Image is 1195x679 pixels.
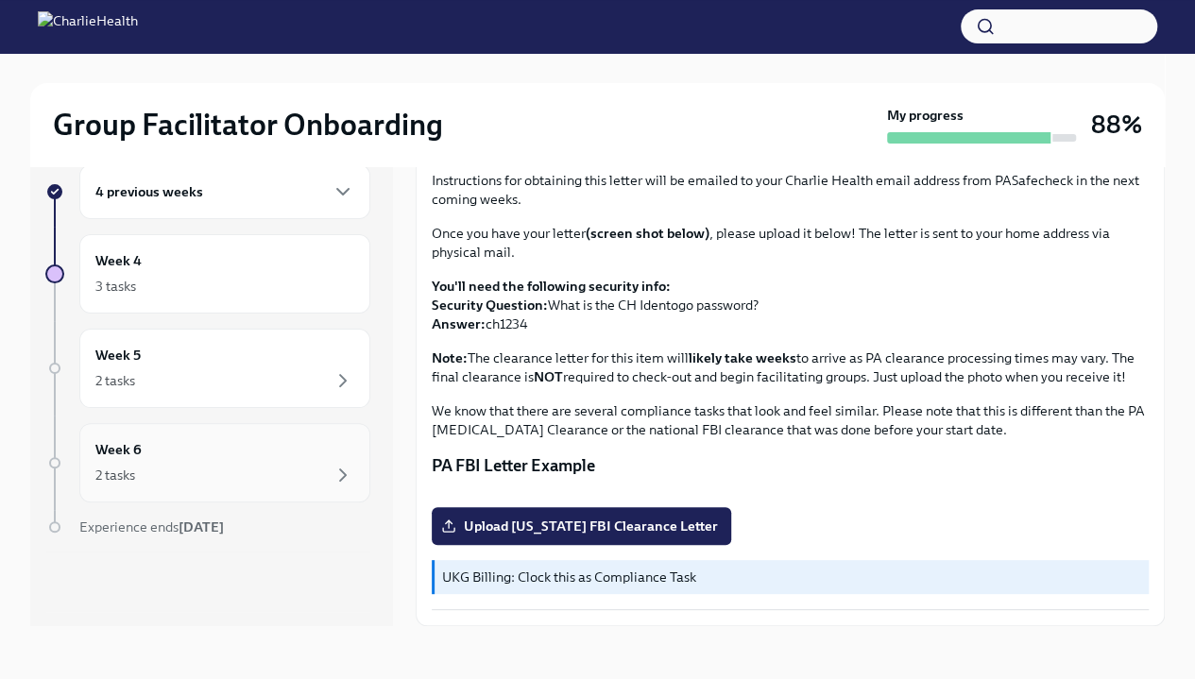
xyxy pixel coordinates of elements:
a: Week 52 tasks [45,329,370,408]
strong: Security Question: [432,297,548,314]
p: What is the CH Identogo password? ch1234 [432,277,1149,333]
strong: (screen shot below) [586,225,709,242]
a: Week 43 tasks [45,234,370,314]
p: Instructions for obtaining this letter will be emailed to your Charlie Health email address from ... [432,171,1149,209]
h6: Week 4 [95,250,142,271]
h2: Group Facilitator Onboarding [53,106,443,144]
strong: My progress [887,106,964,125]
img: CharlieHealth [38,11,138,42]
strong: [DATE] [179,518,224,535]
strong: likely take weeks [689,349,796,366]
h6: 4 previous weeks [95,181,203,202]
div: 2 tasks [95,371,135,390]
strong: You'll need the following security info: [432,278,671,295]
span: Experience ends [79,518,224,535]
h6: Week 6 [95,439,142,460]
h3: 88% [1091,108,1142,142]
strong: NOT [534,368,563,385]
span: Upload [US_STATE] FBI Clearance Letter [445,517,718,535]
p: The clearance letter for this item will to arrive as PA clearance processing times may vary. The ... [432,348,1149,386]
div: 2 tasks [95,466,135,484]
strong: Answer: [432,315,486,332]
p: We know that there are several compliance tasks that look and feel similar. Please note that this... [432,401,1149,439]
h6: Week 5 [95,345,141,365]
a: Week 62 tasks [45,423,370,502]
p: Once you have your letter , please upload it below! The letter is sent to your home address via p... [432,224,1149,262]
strong: Note: [432,349,468,366]
p: UKG Billing: Clock this as Compliance Task [442,568,1141,586]
div: 3 tasks [95,277,136,296]
p: PA FBI Letter Example [432,454,1149,477]
div: 4 previous weeks [79,164,370,219]
label: Upload [US_STATE] FBI Clearance Letter [432,507,731,545]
